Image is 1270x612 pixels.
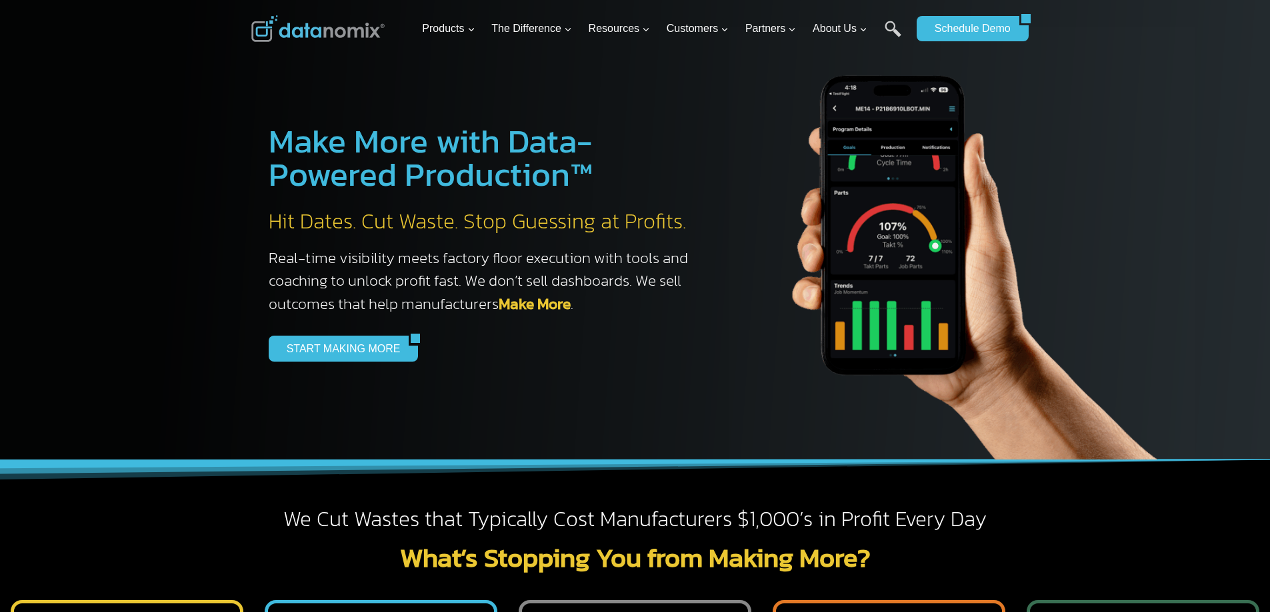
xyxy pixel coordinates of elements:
[917,16,1019,41] a: Schedule Demo
[417,7,910,51] nav: Primary Navigation
[885,21,901,51] a: Search
[269,246,702,316] h3: Real-time visibility meets factory floor execution with tools and coaching to unlock profit fast....
[491,20,572,37] span: The Difference
[729,27,1195,459] img: The Datanoix Mobile App available on Android and iOS Devices
[251,544,1019,571] h2: What’s Stopping You from Making More?
[269,125,702,191] h1: Make More with Data-Powered Production™
[589,20,650,37] span: Resources
[745,20,796,37] span: Partners
[269,336,409,361] a: START MAKING MORE
[667,20,729,37] span: Customers
[813,20,867,37] span: About Us
[422,20,475,37] span: Products
[251,15,385,42] img: Datanomix
[251,505,1019,533] h2: We Cut Wastes that Typically Cost Manufacturers $1,000’s in Profit Every Day
[269,208,702,236] h2: Hit Dates. Cut Waste. Stop Guessing at Profits.
[499,292,571,315] a: Make More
